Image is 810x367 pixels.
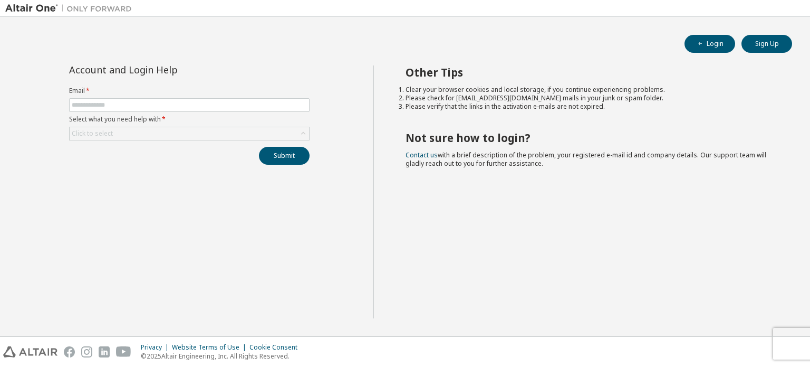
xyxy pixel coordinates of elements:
[141,352,304,361] p: © 2025 Altair Engineering, Inc. All Rights Reserved.
[99,346,110,357] img: linkedin.svg
[249,343,304,352] div: Cookie Consent
[116,346,131,357] img: youtube.svg
[81,346,92,357] img: instagram.svg
[141,343,172,352] div: Privacy
[70,127,309,140] div: Click to select
[741,35,792,53] button: Sign Up
[406,150,766,168] span: with a brief description of the problem, your registered e-mail id and company details. Our suppo...
[406,94,774,102] li: Please check for [EMAIL_ADDRESS][DOMAIN_NAME] mails in your junk or spam folder.
[3,346,57,357] img: altair_logo.svg
[406,150,438,159] a: Contact us
[172,343,249,352] div: Website Terms of Use
[72,129,113,138] div: Click to select
[406,86,774,94] li: Clear your browser cookies and local storage, if you continue experiencing problems.
[406,65,774,79] h2: Other Tips
[684,35,735,53] button: Login
[69,87,310,95] label: Email
[69,65,262,74] div: Account and Login Help
[64,346,75,357] img: facebook.svg
[406,131,774,145] h2: Not sure how to login?
[259,147,310,165] button: Submit
[69,115,310,124] label: Select what you need help with
[406,102,774,111] li: Please verify that the links in the activation e-mails are not expired.
[5,3,137,14] img: Altair One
